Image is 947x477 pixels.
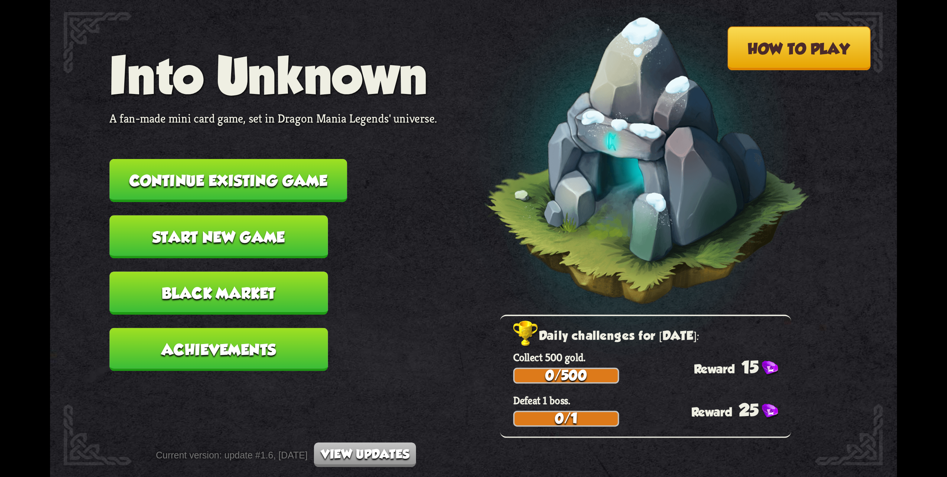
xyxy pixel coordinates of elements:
img: Golden_Trophy_Icon.png [513,321,539,347]
h2: Daily challenges for [DATE]: [513,326,791,347]
b: Gems [757,439,780,453]
div: 0/500 [515,369,618,382]
h1: Into Unknown [109,46,437,104]
button: Achievements [109,328,328,371]
p: - Fixed Holy Protection card not counting properly the number of support cards in player's deck. ... [249,369,625,476]
button: How to play [727,26,871,70]
p: Defeat 1 boss. [513,393,791,407]
div: Current version: update #1.6, [DATE] [156,442,416,467]
p: Collect 500 gold. [513,350,791,364]
button: Back [142,26,225,70]
p: A fan-made mini card game, set in Dragon Mania Legends' universe. [109,111,437,126]
p: The map provides a visual feedback of your progress in the current game. Clicking on the yellow d... [387,374,807,415]
div: 15 [694,357,791,377]
div: 25 [691,400,791,420]
span: Minor update [249,371,341,389]
button: Back tomain menu [90,215,219,276]
button: Continue existing game [109,159,347,202]
p: Each chapter ends with a boss fight. If the player manages to be victorious, they will progress t... [387,425,807,467]
h2: How to play [142,53,820,79]
button: View updates [314,442,416,467]
img: gem.png [783,439,799,453]
h3: Map [387,353,807,370]
button: Black Market [109,272,328,315]
div: 0/1 [515,412,618,425]
button: Start new game [109,215,328,259]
